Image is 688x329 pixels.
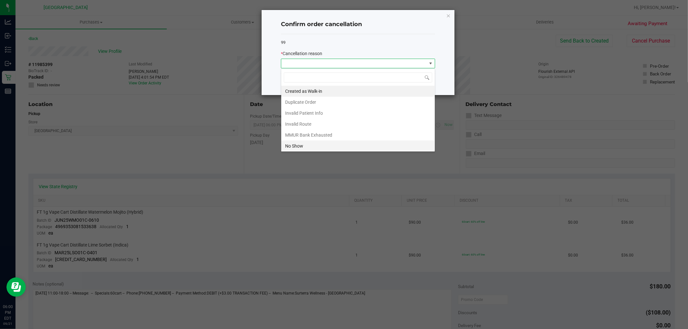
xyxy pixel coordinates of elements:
li: Invalid Route [281,119,435,130]
li: No Show [281,140,435,151]
li: Invalid Patient Info [281,108,435,119]
li: MMUR Bank Exhausted [281,130,435,140]
span: Cancellation reason [283,51,322,56]
iframe: Resource center [6,277,26,297]
li: Duplicate Order [281,97,435,108]
h4: Confirm order cancellation [281,20,435,29]
li: Created as Walk-in [281,86,435,97]
button: Close [446,12,451,19]
span: 99 [281,40,285,45]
